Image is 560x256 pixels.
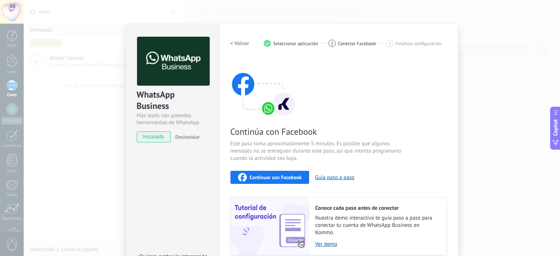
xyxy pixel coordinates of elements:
span: Conectar Facebook [338,41,376,46]
img: logo_main.png [137,37,210,86]
h2: < Volver [230,40,249,47]
span: Nuestra demo interactiva te guía paso a paso para conectar tu cuenta de WhatsApp Business en Kommo. [315,214,439,236]
div: Más leads con potentes herramientas de WhatsApp [137,112,209,126]
img: connect with facebook [230,59,296,117]
span: Desinstalar [175,134,200,140]
span: Seleccionar aplicación [273,41,318,46]
div: WhatsApp Business [137,89,209,112]
button: Guía paso a paso [315,174,354,181]
span: instalado [137,131,170,142]
span: Copilot [552,119,559,136]
a: Ver demo [315,241,439,248]
span: Finalizar configuración [396,41,442,46]
span: Continúa con Facebook [230,126,404,137]
span: Este paso toma aproximadamente 5 minutos. Es posible que algunos mensajes no se entreguen durante... [230,140,404,162]
button: Continuar con Facebook [230,171,310,184]
span: Continuar con Facebook [250,175,302,180]
span: 2 [331,40,333,47]
button: < Volver [230,37,249,50]
h2: Conoce cada paso antes de conectar [315,205,439,212]
span: 3 [389,40,391,47]
button: Desinstalar [172,131,200,142]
